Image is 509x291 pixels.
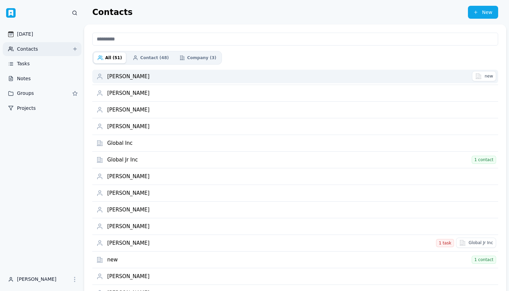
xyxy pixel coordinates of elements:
h1: Contacts [92,5,133,19]
a: Contacts [3,42,81,56]
div: [PERSON_NAME] [107,107,494,113]
div: new [485,73,493,79]
a: [PERSON_NAME] [107,270,496,283]
div: [PERSON_NAME] [107,223,494,230]
a: [PERSON_NAME] [107,203,496,217]
a: [PERSON_NAME] [107,103,496,117]
span: Contact (48) [140,55,169,61]
a: [PERSON_NAME] 1 task [107,236,454,250]
a: Global Jr Inc [456,238,496,248]
span: New [482,10,492,15]
div: Global Inc [107,140,494,147]
a: Notes [3,72,81,86]
span: Company (3) [187,55,216,61]
a: [PERSON_NAME] [107,220,496,233]
span: 1 task [436,239,454,247]
a: Tasks [3,57,81,71]
span: 1 contact [472,256,496,264]
a: New [468,6,498,19]
div: [PERSON_NAME] [107,273,494,280]
a: [PERSON_NAME] [107,170,496,183]
a: [PERSON_NAME] [107,70,470,83]
div: [PERSON_NAME] [107,123,494,130]
a: Company (3) [175,52,221,64]
div: [PERSON_NAME] [107,207,494,213]
a: [PERSON_NAME] [107,120,496,133]
span: 1 contact [472,156,496,164]
div: [PERSON_NAME] [107,240,434,246]
a: [PERSON_NAME] [107,86,496,100]
div: new [107,257,470,263]
div: Global Jr Inc [107,157,470,163]
a: Global Jr Inc 1 contact [107,153,496,167]
a: Projects [3,101,81,116]
a: new [472,71,496,81]
a: All (51) [93,52,126,64]
a: new 1 contact [107,253,496,267]
a: Global Inc [107,136,496,150]
span: All (51) [105,55,122,61]
div: [PERSON_NAME] [17,276,69,283]
div: [PERSON_NAME] [107,190,494,196]
div: Global Jr Inc [469,240,493,245]
div: [PERSON_NAME] [107,90,494,97]
a: [PERSON_NAME] [107,186,496,200]
a: 17 [DATE] [3,27,81,41]
button: [PERSON_NAME] [3,272,81,287]
a: Groups [3,86,81,101]
div: [PERSON_NAME] [107,73,468,80]
div: 17 [9,33,13,36]
div: [PERSON_NAME] [107,173,494,180]
a: Contact (48) [128,52,173,64]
